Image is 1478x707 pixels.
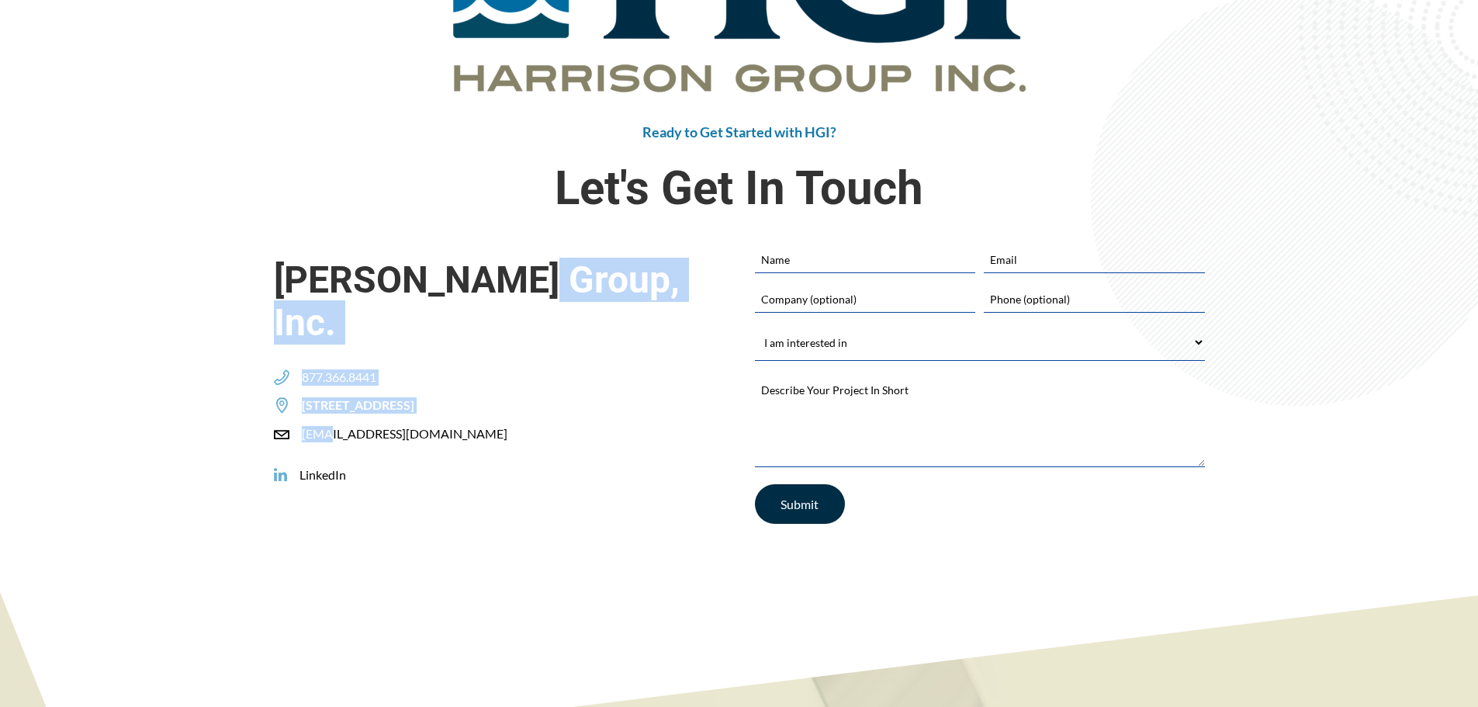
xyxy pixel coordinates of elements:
span: Ready to Get Started with HGI? [642,123,836,140]
span: LinkedIn [287,467,346,483]
a: [EMAIL_ADDRESS][DOMAIN_NAME] [274,426,507,442]
input: Submit [755,484,845,524]
input: Email [984,246,1204,272]
a: 877.366.8441 [274,369,376,386]
input: Company (optional) [755,286,975,312]
span: [EMAIL_ADDRESS][DOMAIN_NAME] [289,426,507,442]
input: Name [755,246,975,272]
span: [STREET_ADDRESS] [289,397,414,414]
a: [STREET_ADDRESS] [274,397,414,414]
span: 877.366.8441 [289,369,376,386]
input: Phone (optional) [984,286,1204,312]
span: Let's Get In Touch [274,156,1205,221]
span: [PERSON_NAME] Group, Inc. [274,258,724,344]
a: LinkedIn [274,467,346,483]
